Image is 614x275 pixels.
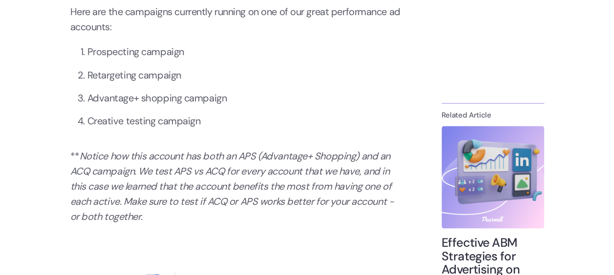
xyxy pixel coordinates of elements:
[442,111,544,119] h4: Related Article
[70,149,394,222] em: Notice how this account has both an APS (Advantage+ Shopping) and an ACQ campaign. We test APS vs...
[442,126,544,228] img: Effective ABM Strategies for Advertising on LinkedIn
[70,4,402,35] p: Here are the campaigns currently running on one of our great performance ad accounts:
[87,90,402,105] li: Advantage+ shopping campaign
[87,113,402,128] li: Creative testing campaign
[87,67,402,82] li: Retargeting campaign
[70,234,402,249] p: ‍
[87,44,402,59] li: Prospecting campaign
